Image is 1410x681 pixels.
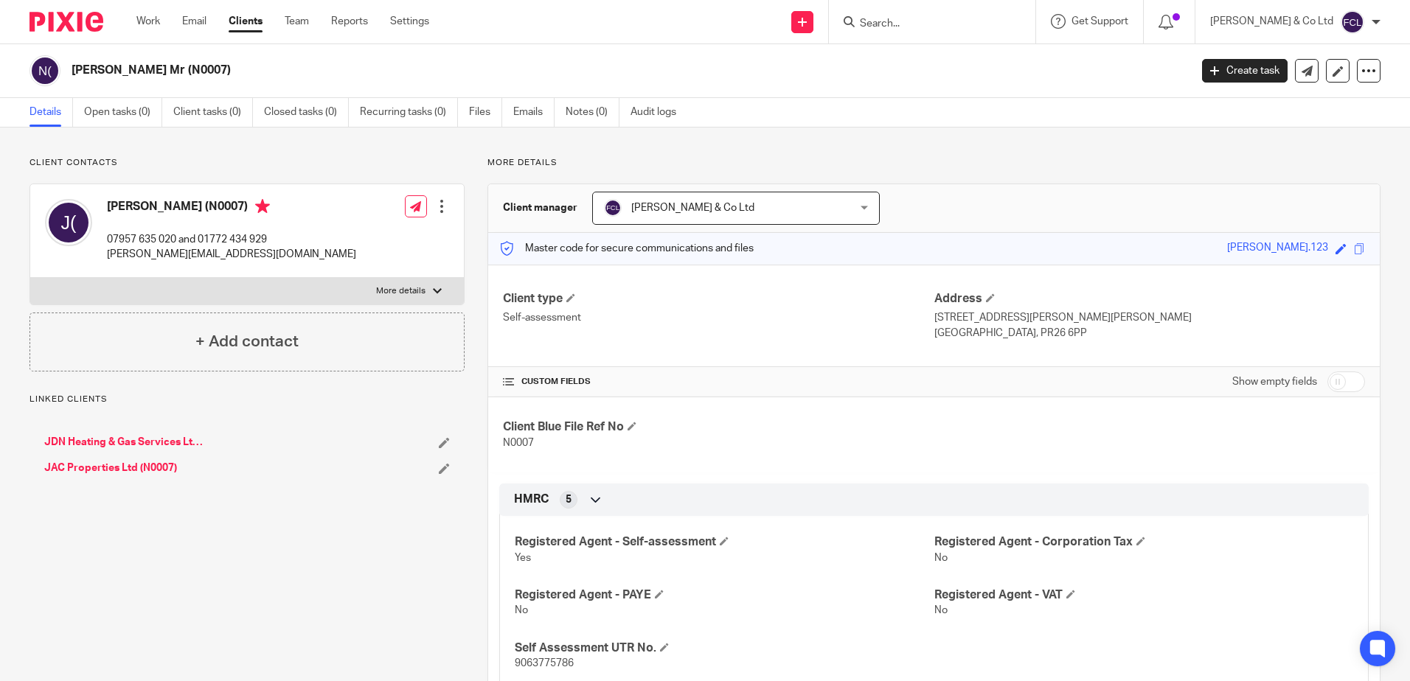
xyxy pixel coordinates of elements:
h4: Address [934,291,1365,307]
a: Open tasks (0) [84,98,162,127]
a: Client tasks (0) [173,98,253,127]
a: Emails [513,98,555,127]
h4: Registered Agent - Self-assessment [515,534,934,550]
a: Recurring tasks (0) [360,98,458,127]
i: Primary [255,199,270,214]
h4: Registered Agent - VAT [934,587,1353,603]
a: Files [469,98,502,127]
p: Master code for secure communications and files [499,241,754,256]
a: Audit logs [631,98,687,127]
span: Yes [515,553,531,563]
span: No [934,605,948,615]
img: svg%3E [1341,10,1364,34]
a: Email [182,14,206,29]
span: 5 [566,492,572,507]
span: [PERSON_NAME] & Co Ltd [631,203,754,213]
span: No [515,605,528,615]
h4: + Add contact [195,330,299,353]
h4: Client Blue File Ref No [503,419,934,435]
span: Get Support [1072,16,1128,27]
p: [PERSON_NAME][EMAIL_ADDRESS][DOMAIN_NAME] [107,247,356,262]
p: Linked clients [29,394,465,405]
h4: Self Assessment UTR No. [515,640,934,656]
a: Details [29,98,73,127]
p: More details [376,285,426,297]
img: svg%3E [45,199,92,246]
a: Notes (0) [566,98,619,127]
span: 9063775786 [515,658,574,668]
span: No [934,553,948,563]
p: 07957 635 020 and 01772 434 929 [107,232,356,247]
a: Create task [1202,59,1288,83]
h4: Client type [503,291,934,307]
h2: [PERSON_NAME] Mr (N0007) [72,63,958,78]
p: More details [487,157,1381,169]
h4: [PERSON_NAME] (N0007) [107,199,356,217]
span: N0007 [503,438,534,448]
p: Client contacts [29,157,465,169]
p: Self-assessment [503,310,934,325]
h4: Registered Agent - Corporation Tax [934,534,1353,550]
img: Pixie [29,12,103,32]
a: Settings [390,14,429,29]
h4: CUSTOM FIELDS [503,376,934,388]
a: Work [136,14,160,29]
a: Clients [229,14,263,29]
h4: Registered Agent - PAYE [515,587,934,603]
h3: Client manager [503,200,577,215]
a: Closed tasks (0) [264,98,349,127]
div: [PERSON_NAME].123 [1227,240,1328,257]
p: [STREET_ADDRESS][PERSON_NAME][PERSON_NAME] [934,310,1365,325]
img: svg%3E [604,199,622,217]
a: Reports [331,14,368,29]
input: Search [858,18,991,31]
label: Show empty fields [1232,374,1317,389]
p: [PERSON_NAME] & Co Ltd [1210,14,1333,29]
img: svg%3E [29,55,60,86]
a: JAC Properties Ltd (N0007) [44,461,177,475]
a: JDN Heating & Gas Services Ltd (N0007) [44,435,206,450]
span: HMRC [514,492,549,507]
p: [GEOGRAPHIC_DATA], PR26 6PP [934,326,1365,340]
a: Team [285,14,309,29]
